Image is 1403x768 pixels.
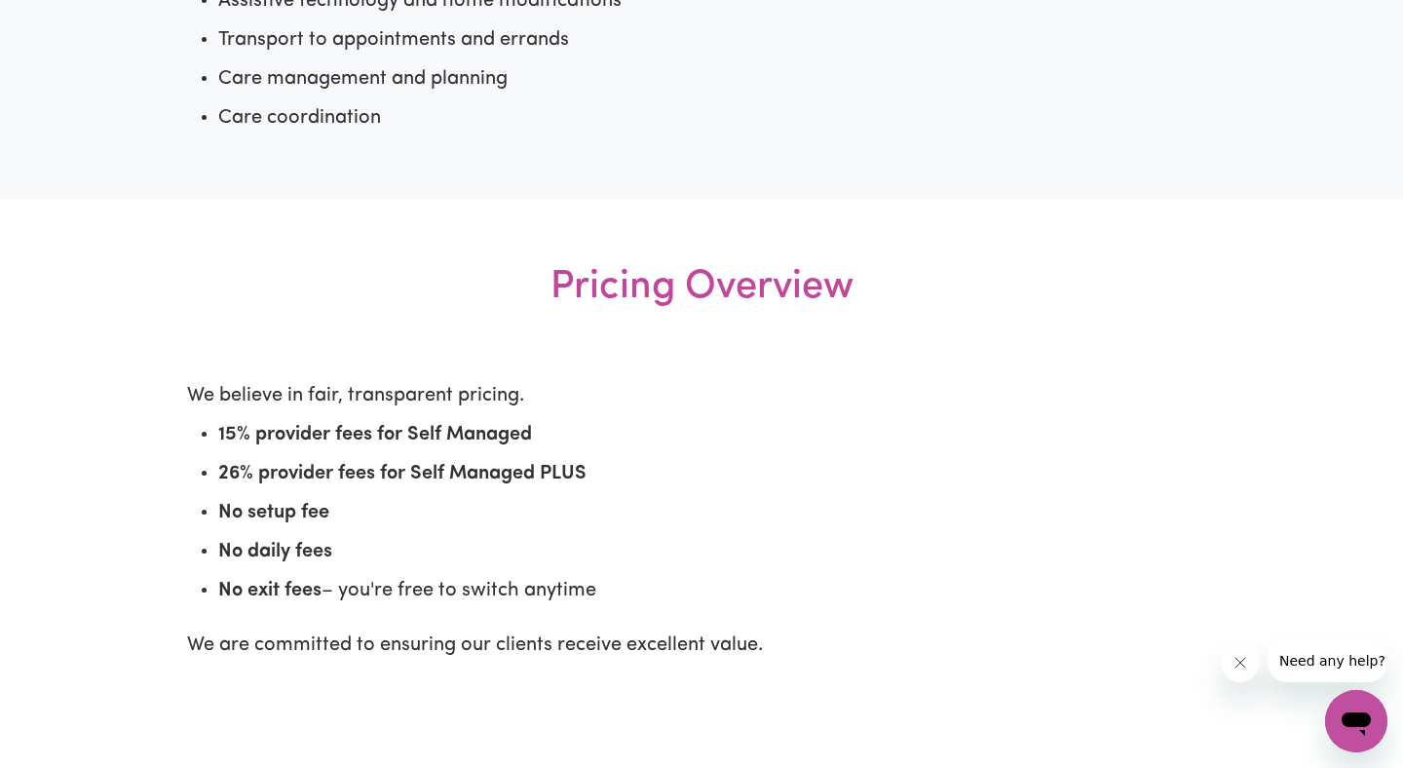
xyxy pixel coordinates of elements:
[187,376,1216,415] p: We believe in fair, transparent pricing.
[218,464,587,483] strong: 26% provider fees for Self Managed PLUS
[218,503,329,522] strong: No setup fee
[187,626,1216,665] p: We are committed to ensuring our clients receive excellent value.
[218,542,332,561] strong: No daily fees
[1221,643,1260,682] iframe: Close message
[1325,690,1387,752] iframe: Button to launch messaging window
[1268,639,1387,682] iframe: Message from company
[218,425,532,444] strong: 15% provider fees for Self Managed
[218,20,1216,59] li: Transport to appointments and errands
[218,571,1216,610] li: – you're free to switch anytime
[218,98,1216,137] li: Care coordination
[218,59,1216,98] li: Care management and planning
[218,581,322,600] strong: No exit fees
